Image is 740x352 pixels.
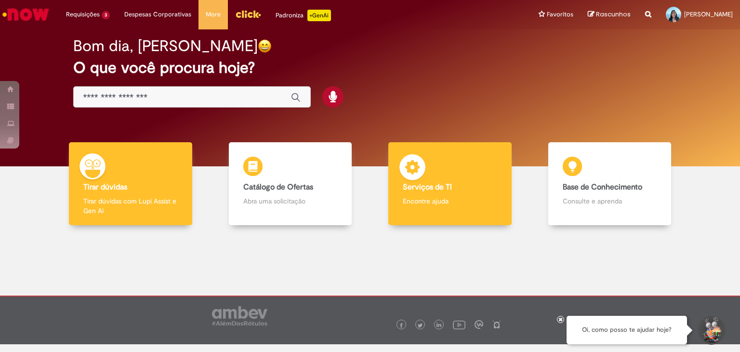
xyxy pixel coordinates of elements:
[403,182,452,192] b: Serviços de TI
[51,142,211,226] a: Tirar dúvidas Tirar dúvidas com Lupi Assist e Gen Ai
[436,323,441,328] img: logo_footer_linkedin.png
[588,10,631,19] a: Rascunhos
[684,10,733,18] span: [PERSON_NAME]
[563,196,657,206] p: Consulte e aprenda
[243,182,313,192] b: Catálogo de Ofertas
[399,323,404,328] img: logo_footer_facebook.png
[258,39,272,53] img: happy-face.png
[418,323,423,328] img: logo_footer_twitter.png
[73,59,667,76] h2: O que você procura hoje?
[211,142,370,226] a: Catálogo de Ofertas Abra uma solicitação
[83,182,127,192] b: Tirar dúvidas
[697,316,726,345] button: Iniciar Conversa de Suporte
[83,196,178,216] p: Tirar dúvidas com Lupi Assist e Gen Ai
[66,10,100,19] span: Requisições
[243,196,338,206] p: Abra uma solicitação
[567,316,687,344] div: Oi, como posso te ajudar hoje?
[547,10,573,19] span: Favoritos
[1,5,51,24] img: ServiceNow
[530,142,690,226] a: Base de Conhecimento Consulte e aprenda
[212,306,267,325] img: logo_footer_ambev_rotulo_gray.png
[475,320,483,329] img: logo_footer_workplace.png
[102,11,110,19] span: 3
[307,10,331,21] p: +GenAi
[124,10,191,19] span: Despesas Corporativas
[276,10,331,21] div: Padroniza
[206,10,221,19] span: More
[235,7,261,21] img: click_logo_yellow_360x200.png
[73,38,258,54] h2: Bom dia, [PERSON_NAME]
[370,142,530,226] a: Serviços de TI Encontre ajuda
[596,10,631,19] span: Rascunhos
[563,182,642,192] b: Base de Conhecimento
[492,320,501,329] img: logo_footer_naosei.png
[403,196,497,206] p: Encontre ajuda
[453,318,465,331] img: logo_footer_youtube.png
